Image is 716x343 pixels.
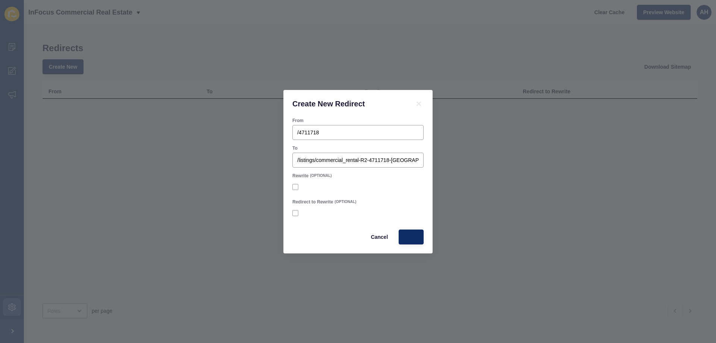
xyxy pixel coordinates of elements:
span: (OPTIONAL) [335,199,356,205]
span: Cancel [371,233,388,241]
label: Redirect to Rewrite [292,199,333,205]
span: (OPTIONAL) [310,173,332,178]
label: Rewrite [292,173,308,179]
label: To [292,145,298,151]
button: Cancel [364,230,394,244]
label: From [292,118,304,124]
h1: Create New Redirect [292,99,405,109]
